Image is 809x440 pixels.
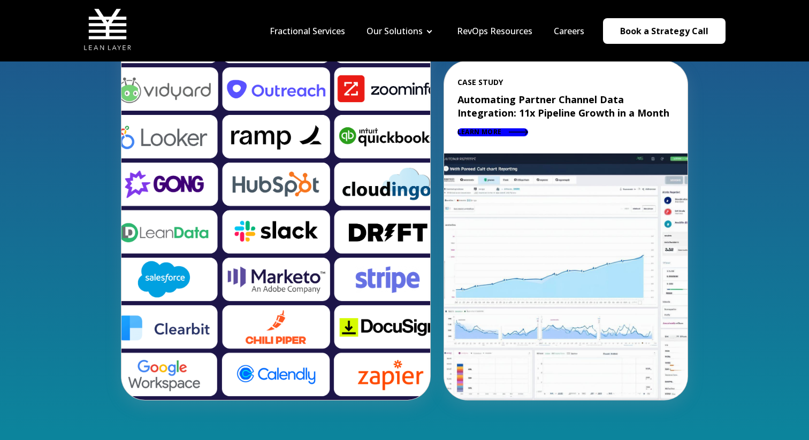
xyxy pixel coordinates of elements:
[367,25,423,37] a: Our Solutions
[457,128,528,136] a: LEARN MORE
[457,78,674,87] span: CASE STUDY
[554,25,584,37] a: Careers
[270,25,345,37] a: Fractional Services
[83,5,132,53] img: Lean Layer Logo
[457,93,674,120] h4: Automating Partner Channel Data Integration: 11x Pipeline Growth in a Month
[457,25,532,37] a: RevOps Resources
[603,18,726,44] a: Book a Strategy Call
[457,127,502,136] span: LEARN MORE
[259,25,595,37] div: Navigation Menu
[444,153,688,400] img: chartreporting simple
